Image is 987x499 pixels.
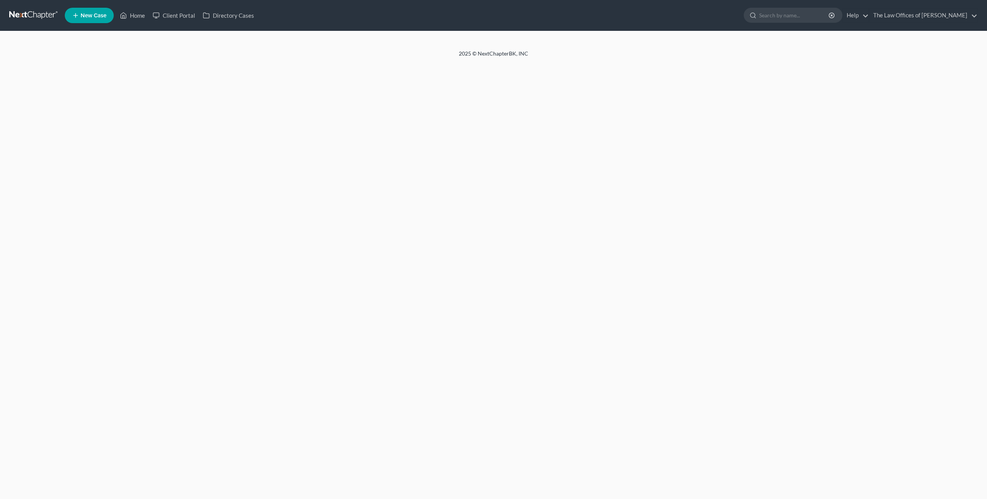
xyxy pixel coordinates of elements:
input: Search by name... [759,8,830,22]
a: Home [116,8,149,22]
a: Client Portal [149,8,199,22]
a: Directory Cases [199,8,258,22]
a: Help [843,8,869,22]
div: 2025 © NextChapterBK, INC [274,50,713,64]
span: New Case [81,13,106,19]
a: The Law Offices of [PERSON_NAME] [869,8,977,22]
